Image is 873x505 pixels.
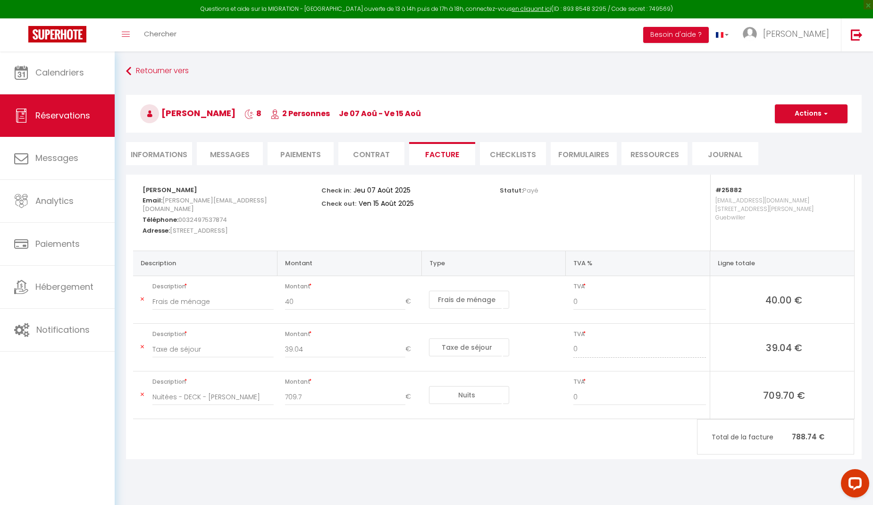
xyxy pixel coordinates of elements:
[500,184,538,195] p: Statut:
[573,280,706,293] span: TVA
[143,215,178,224] strong: Téléphone:
[133,251,277,276] th: Description
[137,18,184,51] a: Chercher
[152,375,274,388] span: Description
[551,142,617,165] li: FORMULAIRES
[285,375,418,388] span: Montant
[277,251,422,276] th: Montant
[140,107,235,119] span: [PERSON_NAME]
[718,341,850,354] span: 39.04 €
[35,238,80,250] span: Paiements
[710,251,854,276] th: Ligne totale
[851,29,863,41] img: logout
[126,142,192,165] li: Informations
[144,29,176,39] span: Chercher
[210,149,250,160] span: Messages
[643,27,709,43] button: Besoin d'aide ?
[285,328,418,341] span: Montant
[321,184,351,195] p: Check in:
[35,109,90,121] span: Réservations
[573,328,706,341] span: TVA
[35,152,78,164] span: Messages
[143,185,197,194] strong: [PERSON_NAME]
[573,375,706,388] span: TVA
[763,28,829,40] span: [PERSON_NAME]
[743,27,757,41] img: ...
[718,388,850,402] span: 709.70 €
[775,104,848,123] button: Actions
[715,185,742,194] strong: #25882
[421,251,566,276] th: Type
[833,465,873,505] iframe: LiveChat chat widget
[339,108,421,119] span: je 07 Aoû - ve 15 Aoû
[736,18,841,51] a: ... [PERSON_NAME]
[405,388,418,405] span: €
[621,142,688,165] li: Ressources
[692,142,758,165] li: Journal
[338,142,404,165] li: Contrat
[523,186,538,195] span: Payé
[405,293,418,310] span: €
[152,328,274,341] span: Description
[35,195,74,207] span: Analytics
[712,432,792,442] span: Total de la facture
[409,142,475,165] li: Facture
[143,226,170,235] strong: Adresse:
[35,281,93,293] span: Hébergement
[152,280,274,293] span: Description
[405,341,418,358] span: €
[170,224,228,237] span: [STREET_ADDRESS]
[715,194,845,241] p: [EMAIL_ADDRESS][DOMAIN_NAME] [STREET_ADDRESS][PERSON_NAME] Guebwiller
[143,196,162,205] strong: Email:
[285,280,418,293] span: Montant
[268,142,334,165] li: Paiements
[321,197,356,208] p: Check out:
[566,251,710,276] th: TVA %
[143,194,267,216] span: [PERSON_NAME][EMAIL_ADDRESS][DOMAIN_NAME]
[35,67,84,78] span: Calendriers
[718,293,850,306] span: 40.00 €
[480,142,546,165] li: CHECKLISTS
[126,63,862,80] a: Retourner vers
[697,427,854,447] p: 788.74 €
[244,108,261,119] span: 8
[28,26,86,42] img: Super Booking
[270,108,330,119] span: 2 Personnes
[512,5,551,13] a: en cliquant ici
[178,213,227,227] span: 0032497537874
[36,324,90,336] span: Notifications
